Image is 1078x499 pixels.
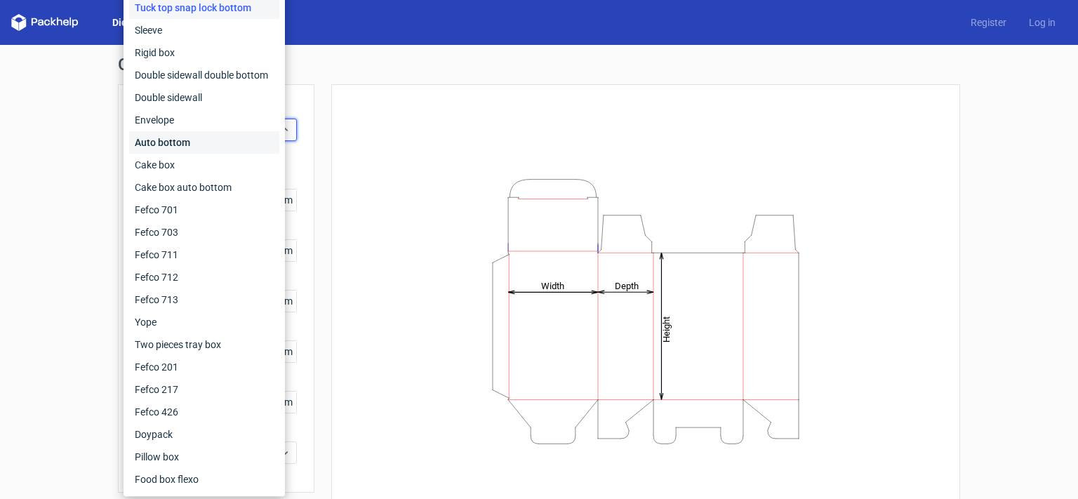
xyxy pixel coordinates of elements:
div: Rigid box [129,41,279,64]
div: Yope [129,311,279,333]
a: Log in [1018,15,1067,29]
div: Fefco 703 [129,221,279,244]
div: Fefco 426 [129,401,279,423]
a: Register [959,15,1018,29]
tspan: Depth [615,280,639,291]
div: Fefco 701 [129,199,279,221]
div: Cake box auto bottom [129,176,279,199]
h1: Generate new dieline [118,56,960,73]
div: Fefco 711 [129,244,279,266]
div: Fefco 201 [129,356,279,378]
div: Auto bottom [129,131,279,154]
div: Fefco 712 [129,266,279,288]
tspan: Width [541,280,564,291]
div: Pillow box [129,446,279,468]
div: Fefco 713 [129,288,279,311]
div: Food box flexo [129,468,279,491]
div: Double sidewall [129,86,279,109]
div: Double sidewall double bottom [129,64,279,86]
tspan: Height [661,316,672,342]
div: Fefco 217 [129,378,279,401]
div: Two pieces tray box [129,333,279,356]
div: Doypack [129,423,279,446]
div: Envelope [129,109,279,131]
div: Cake box [129,154,279,176]
div: Sleeve [129,19,279,41]
a: Dielines [101,15,160,29]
